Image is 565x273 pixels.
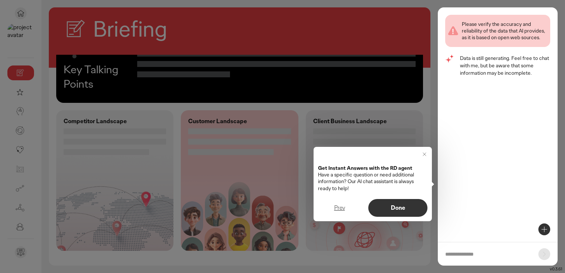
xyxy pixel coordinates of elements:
[326,205,353,211] p: Prev
[318,165,427,192] p: Have a specific question or need additional information? Our AI chat assistant is always ready to...
[368,199,427,217] button: Done
[318,199,361,217] button: Prev
[318,165,412,171] strong: Get Instant Answers with the RD agent
[376,205,420,211] p: Done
